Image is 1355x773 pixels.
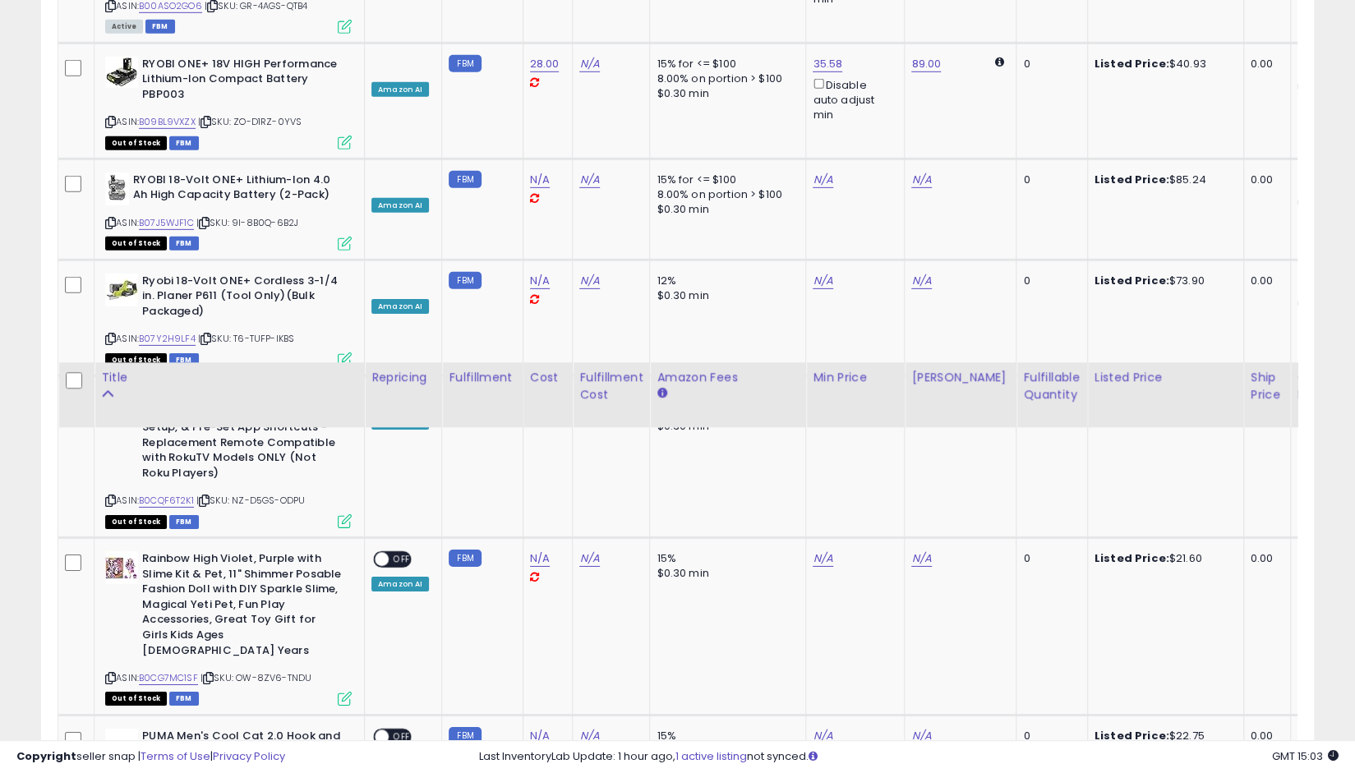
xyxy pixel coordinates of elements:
[1095,551,1231,566] div: $21.60
[371,577,429,591] div: Amazon AI
[105,173,352,249] div: ASIN:
[371,299,429,314] div: Amazon AI
[139,115,196,129] a: B09BL9VXZX
[530,273,550,289] a: N/A
[1297,173,1328,191] small: FBA
[1297,729,1328,747] small: FBA
[142,274,342,324] b: Ryobi 18-Volt ONE+ Cordless 3-1/4 in. Planer P611 (Tool Only)(Bulk Packaged)
[911,728,931,744] a: N/A
[1251,173,1278,187] div: 0.00
[813,550,832,567] a: N/A
[1023,370,1080,404] div: Fulfillable Quantity
[101,370,357,387] div: Title
[105,353,167,367] span: All listings that are currently out of stock and unavailable for purchase on Amazon
[1023,274,1074,288] div: 0
[1023,729,1074,743] div: 0
[449,171,481,188] small: FBM
[813,56,842,72] a: 35.58
[449,727,481,744] small: FBM
[530,728,550,744] a: N/A
[449,55,481,72] small: FBM
[169,515,199,529] span: FBM
[449,272,481,289] small: FBM
[579,550,599,567] a: N/A
[1272,748,1339,764] span: 2025-08-14 15:03 GMT
[1095,550,1169,566] b: Listed Price:
[657,86,793,101] div: $0.30 min
[657,173,793,187] div: 15% for <= $100
[105,389,352,527] div: ASIN:
[813,728,832,744] a: N/A
[657,387,666,402] small: Amazon Fees.
[479,749,1339,765] div: Last InventoryLab Update: 1 hour ago, not synced.
[196,494,305,507] span: | SKU: NZ-D5GS-ODPU
[133,173,333,207] b: RYOBI 18-Volt ONE+ Lithium-Ion 4.0 Ah High Capacity Battery (2-Pack)
[813,370,897,387] div: Min Price
[530,56,560,72] a: 28.00
[105,274,138,306] img: 41kR96H4uHL._SL40_.jpg
[371,198,429,213] div: Amazon AI
[105,173,129,205] img: 41HmrX7HgxL._SL40_.jpg
[141,748,210,764] a: Terms of Use
[105,57,138,88] img: 41twNK1COrL._SL40_.jpg
[1095,728,1169,743] b: Listed Price:
[657,202,793,217] div: $0.30 min
[657,566,793,581] div: $0.30 min
[169,136,199,150] span: FBM
[16,749,285,765] div: seller snap | |
[1297,550,1330,567] small: FBM
[1251,729,1278,743] div: 0.00
[813,172,832,188] a: N/A
[657,729,793,743] div: 15%
[579,56,599,72] a: N/A
[1251,57,1278,71] div: 0.00
[1095,57,1231,71] div: $40.93
[449,370,515,387] div: Fulfillment
[371,82,429,97] div: Amazon AI
[911,56,941,72] a: 89.00
[530,172,550,188] a: N/A
[389,729,415,743] span: OFF
[1095,274,1231,288] div: $73.90
[105,136,167,150] span: All listings that are currently out of stock and unavailable for purchase on Amazon
[105,515,167,529] span: All listings that are currently out of stock and unavailable for purchase on Amazon
[657,274,793,288] div: 12%
[1297,55,1330,72] small: FBM
[198,332,294,345] span: | SKU: T6-TUFP-IKBS
[1095,273,1169,288] b: Listed Price:
[371,370,435,387] div: Repricing
[675,748,747,764] a: 1 active listing
[198,115,302,128] span: | SKU: ZO-D1RZ-0YVS
[1023,57,1074,71] div: 0
[16,748,76,764] strong: Copyright
[142,729,342,763] b: PUMA Men's Cool Cat 2.0 Hook and Loop Slide Sandal Black Black, 10
[1095,173,1231,187] div: $85.24
[657,288,793,303] div: $0.30 min
[657,551,793,566] div: 15%
[813,273,832,289] a: N/A
[1095,56,1169,71] b: Listed Price:
[449,550,481,567] small: FBM
[657,71,793,86] div: 8.00% on portion > $100
[657,57,793,71] div: 15% for <= $100
[105,57,352,148] div: ASIN:
[530,370,566,387] div: Cost
[169,692,199,706] span: FBM
[579,370,643,404] div: Fulfillment Cost
[145,20,175,34] span: FBM
[579,172,599,188] a: N/A
[579,273,599,289] a: N/A
[1251,274,1278,288] div: 0.00
[1023,173,1074,187] div: 0
[657,187,793,202] div: 8.00% on portion > $100
[169,353,199,367] span: FBM
[139,494,194,508] a: B0CQF6T2K1
[1023,551,1074,566] div: 0
[389,553,415,567] span: OFF
[105,692,167,706] span: All listings that are currently out of stock and unavailable for purchase on Amazon
[169,237,199,251] span: FBM
[142,551,342,662] b: Rainbow High Violet, Purple with Slime Kit & Pet, 11" Shimmer Posable Fashion Doll with DIY Spark...
[911,370,1009,387] div: [PERSON_NAME]
[213,748,285,764] a: Privacy Policy
[139,671,198,685] a: B0CG7MC1SF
